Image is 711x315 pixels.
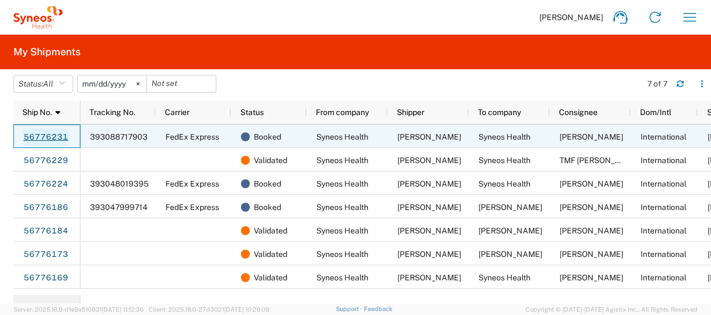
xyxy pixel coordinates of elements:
[23,199,69,217] a: 56776186
[149,306,269,313] span: Client: 2025.18.0-27d3021
[316,179,368,188] span: Syneos Health
[397,250,461,259] span: Wan Ting Lim
[43,79,53,88] span: All
[254,125,281,149] span: Booked
[641,226,686,235] span: International
[478,156,530,165] span: Syneos Health
[23,175,69,193] a: 56776224
[640,108,671,117] span: Dom/Intl
[165,179,219,188] span: FedEx Express
[478,108,521,117] span: To company
[89,108,135,117] span: Tracking No.
[22,108,52,117] span: Ship No.
[165,203,219,212] span: FedEx Express
[316,156,368,165] span: Syneos Health
[254,266,287,289] span: Validated
[539,12,603,22] span: [PERSON_NAME]
[397,226,461,235] span: Wan Ting Lim
[224,306,269,313] span: [DATE] 10:20:09
[641,250,686,259] span: International
[316,108,369,117] span: From company
[397,132,461,141] span: Wan Ting Lim
[397,203,461,212] span: Wan Ting Lim
[478,203,542,212] span: Anu Janardhanan
[478,226,542,235] span: Vikramsingh Daberao
[364,306,392,312] a: Feedback
[102,306,144,313] span: [DATE] 11:12:30
[478,273,530,282] span: Syneos Health
[23,128,69,146] a: 56776231
[647,79,667,89] div: 7 of 7
[397,156,461,165] span: Wan Ting Lim
[397,273,461,282] span: Wan Ting Lim
[316,132,368,141] span: Syneos Health
[316,226,368,235] span: Syneos Health
[641,179,686,188] span: International
[254,195,281,219] span: Booked
[147,75,216,92] input: Not set
[560,156,641,165] span: TMF Kathy Shen
[336,306,364,312] a: Support
[90,132,148,141] span: 393088717903
[641,203,686,212] span: International
[23,269,69,287] a: 56776169
[13,75,73,93] button: Status:All
[560,250,623,259] span: Mayur Apte
[560,226,623,235] span: Vikramsingh Daberao
[478,179,530,188] span: Syneos Health
[254,242,287,266] span: Validated
[641,132,686,141] span: International
[478,250,542,259] span: Mayur Apte
[254,219,287,242] span: Validated
[559,108,598,117] span: Consignee
[641,156,686,165] span: International
[525,304,698,314] span: Copyright © [DATE]-[DATE] Agistix Inc., All Rights Reserved
[560,179,623,188] span: Tony Yang Zhiwei
[78,75,146,92] input: Not set
[90,179,149,188] span: 393048019395
[397,179,461,188] span: Wan Ting Lim
[165,132,219,141] span: FedEx Express
[397,108,424,117] span: Shipper
[240,108,264,117] span: Status
[560,132,623,141] span: Angel Lin
[23,222,69,240] a: 56776184
[316,273,368,282] span: Syneos Health
[316,250,368,259] span: Syneos Health
[478,132,530,141] span: Syneos Health
[90,203,148,212] span: 393047999714
[254,172,281,195] span: Booked
[23,246,69,264] a: 56776173
[13,45,80,59] h2: My Shipments
[316,203,368,212] span: Syneos Health
[13,306,144,313] span: Server: 2025.18.0-d1e9a510831
[560,203,623,212] span: Anu Janardhanan
[254,149,287,172] span: Validated
[23,152,69,170] a: 56776229
[560,273,623,282] span: Suguru Itoigawa
[165,108,189,117] span: Carrier
[641,273,686,282] span: International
